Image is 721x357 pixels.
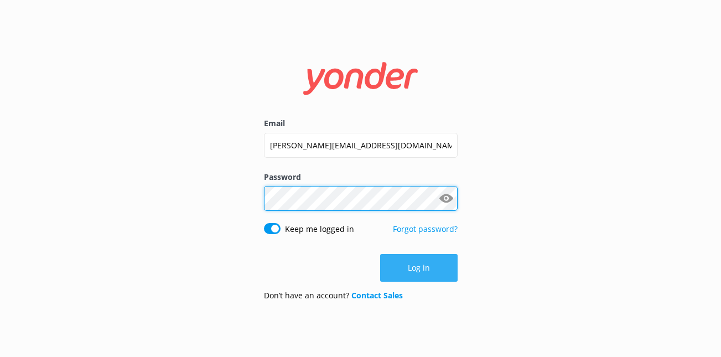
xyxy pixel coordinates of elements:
[285,223,354,235] label: Keep me logged in
[435,188,458,210] button: Show password
[380,254,458,282] button: Log in
[264,171,458,183] label: Password
[351,290,403,301] a: Contact Sales
[264,133,458,158] input: user@emailaddress.com
[264,117,458,130] label: Email
[264,289,403,302] p: Don’t have an account?
[393,224,458,234] a: Forgot password?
